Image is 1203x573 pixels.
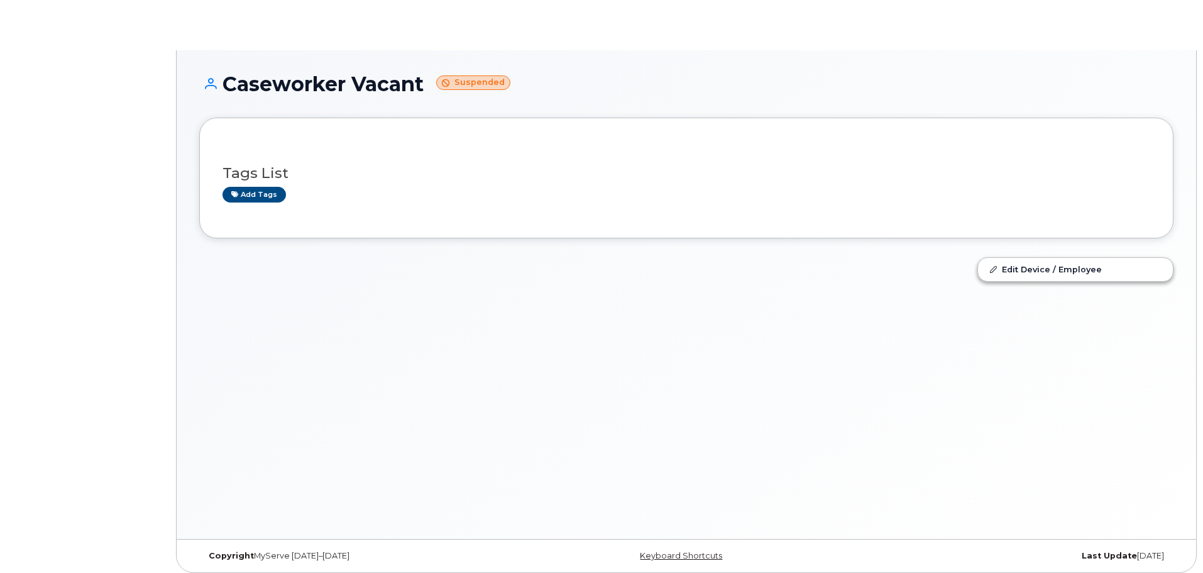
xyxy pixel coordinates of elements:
small: Suspended [436,75,510,90]
a: Add tags [222,187,286,203]
strong: Last Update [1082,551,1137,560]
a: Keyboard Shortcuts [640,551,722,560]
h1: Caseworker Vacant [199,73,1173,95]
div: [DATE] [849,551,1173,561]
a: Edit Device / Employee [978,258,1173,281]
h3: Tags List [222,165,1150,181]
strong: Copyright [209,551,254,560]
div: MyServe [DATE]–[DATE] [199,551,524,561]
